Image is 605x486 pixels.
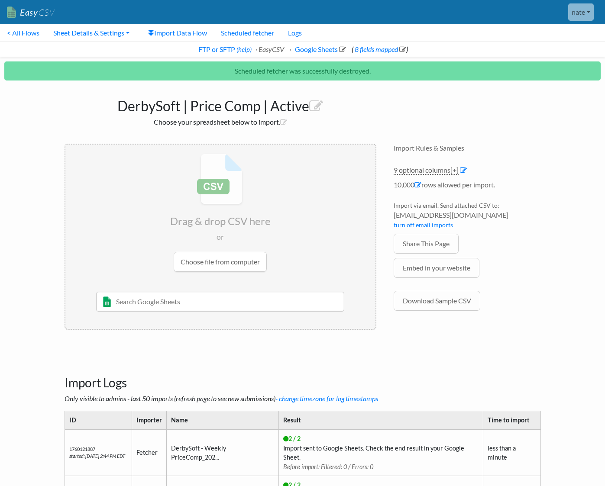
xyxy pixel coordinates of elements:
[38,7,55,18] span: CSV
[483,411,540,430] th: Time to import
[568,3,594,21] a: nate
[483,429,540,476] td: less than a minute
[450,166,459,174] span: [+]
[166,411,278,430] th: Name
[394,258,479,278] a: Embed in your website
[65,354,541,390] h3: Import Logs
[166,429,278,476] td: DerbySoft - Weekly PriceComp_202...
[236,45,252,53] a: (help)
[394,291,480,311] a: Download Sample CSV
[353,45,406,53] a: 8 fields mapped
[65,411,132,430] th: ID
[259,45,292,53] i: EasyCSV →
[132,429,166,476] td: Fetcher
[214,24,281,42] a: Scheduled fetcher
[283,435,301,442] span: 2 / 2
[394,221,453,229] a: turn off email imports
[394,201,541,234] li: Import via email. Send attached CSV to:
[46,24,136,42] a: Sheet Details & Settings
[352,45,408,53] span: ( )
[283,463,373,470] span: Before import: Filtered: 0 / Errors: 0
[278,429,483,476] td: Import sent to Google Sheets. Check the end result in your Google Sheet.
[7,3,55,21] a: EasyCSV
[294,45,346,53] a: Google Sheets
[69,453,125,459] i: started: [DATE] 2:44 PM EDT
[394,166,459,175] a: 9 optional columns[+]
[141,24,214,42] a: Import Data Flow
[96,292,344,312] input: Search Google Sheets
[278,411,483,430] th: Result
[281,24,309,42] a: Logs
[65,93,376,114] h1: DerbySoft | Price Comp | Active
[65,394,378,402] i: Only visible to admins - last 50 imports (refresh page to see new submissions)
[275,394,378,402] a: - change timezone for log timestamps
[132,411,166,430] th: Importer
[394,210,541,220] span: [EMAIL_ADDRESS][DOMAIN_NAME]
[394,180,541,194] li: 10,000 rows allowed per import.
[394,234,459,254] a: Share This Page
[4,61,601,80] p: Scheduled fetcher was successfully destroyed.
[65,118,376,126] h2: Choose your spreadsheet below to import.
[197,45,235,53] a: FTP or SFTP
[65,429,132,476] td: 1760121887
[394,144,541,152] h4: Import Rules & Samples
